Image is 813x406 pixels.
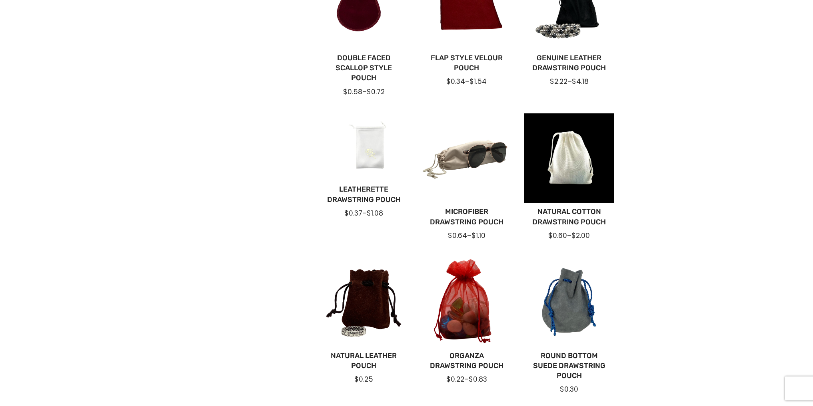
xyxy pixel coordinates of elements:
[326,374,403,384] div: $0.25
[428,374,505,384] div: –
[428,77,505,86] div: –
[326,53,403,83] a: Double Faced Scallop Style Pouch
[571,231,590,240] span: $2.00
[326,208,403,218] div: –
[548,231,567,240] span: $0.60
[367,208,383,218] span: $1.08
[428,351,505,371] a: Organza Drawstring Pouch
[446,77,465,86] span: $0.34
[471,231,485,240] span: $1.10
[326,351,403,371] a: Natural Leather Pouch
[550,77,567,86] span: $2.22
[344,208,362,218] span: $0.37
[446,374,464,384] span: $0.22
[428,53,505,73] a: Flap Style Velour Pouch
[572,77,589,86] span: $4.18
[531,351,608,381] a: Round Bottom Suede Drawstring Pouch
[531,231,608,240] div: –
[531,384,608,394] div: $0.30
[428,231,505,240] div: –
[343,87,362,97] span: $0.58
[326,87,403,97] div: –
[326,184,403,204] a: Leatherette Drawstring Pouch
[448,231,467,240] span: $0.64
[469,77,487,86] span: $1.54
[428,207,505,227] a: Microfiber Drawstring Pouch
[531,53,608,73] a: Genuine Leather Drawstring Pouch
[531,207,608,227] a: Natural Cotton Drawstring Pouch
[531,77,608,86] div: –
[469,374,487,384] span: $0.83
[367,87,385,97] span: $0.72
